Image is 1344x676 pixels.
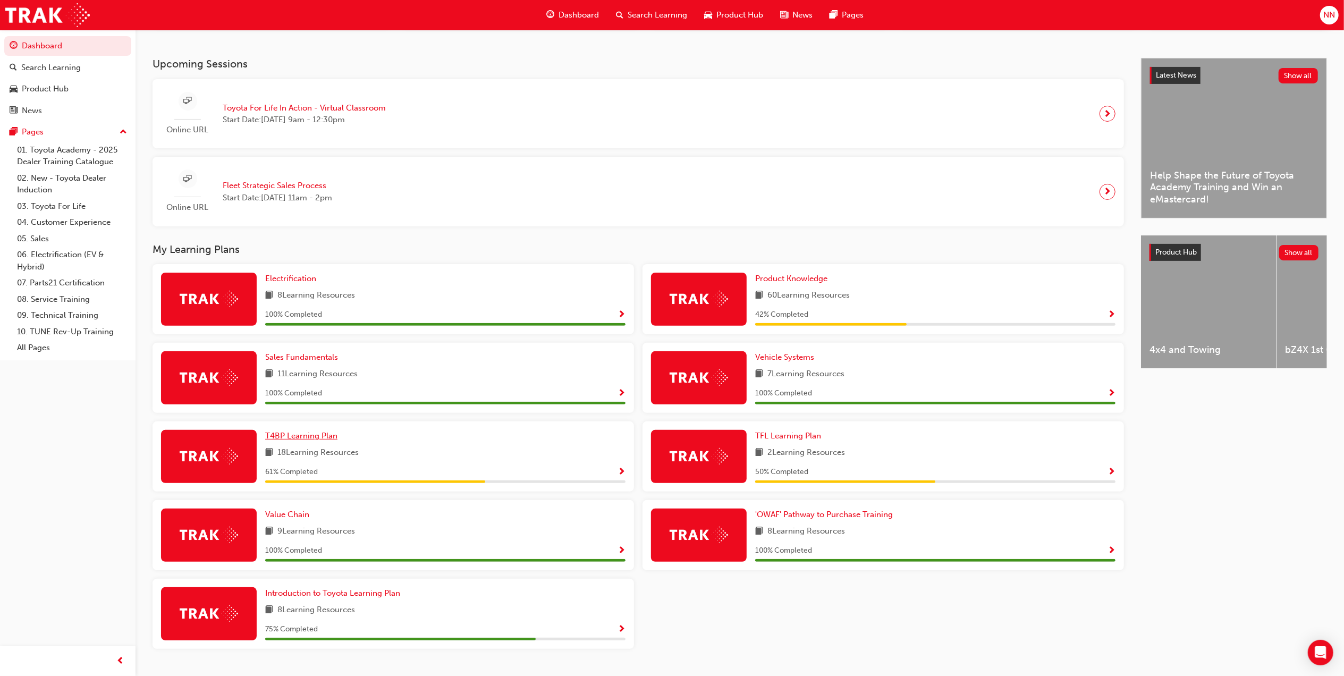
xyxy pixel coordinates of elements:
[265,623,318,636] span: 75 % Completed
[821,4,872,26] a: pages-iconPages
[618,308,625,322] button: Show Progress
[755,289,763,302] span: book-icon
[277,289,355,302] span: 8 Learning Resources
[277,604,355,617] span: 8 Learning Resources
[13,307,131,324] a: 09. Technical Training
[1149,244,1318,261] a: Product HubShow all
[1108,387,1115,400] button: Show Progress
[180,369,238,386] img: Trak
[755,274,827,283] span: Product Knowledge
[22,126,44,138] div: Pages
[559,9,599,21] span: Dashboard
[755,430,825,442] a: TFL Learning Plan
[1108,544,1115,557] button: Show Progress
[1308,640,1333,665] div: Open Intercom Messenger
[161,165,1115,218] a: Online URLFleet Strategic Sales ProcessStart Date:[DATE] 11am - 2pm
[153,58,1124,70] h3: Upcoming Sessions
[265,587,404,599] a: Introduction to Toyota Learning Plan
[755,509,897,521] a: 'OWAF' Pathway to Purchase Training
[4,79,131,99] a: Product Hub
[1156,71,1196,80] span: Latest News
[180,527,238,543] img: Trak
[22,105,42,117] div: News
[13,340,131,356] a: All Pages
[755,387,812,400] span: 100 % Completed
[265,274,316,283] span: Electrification
[265,289,273,302] span: book-icon
[1108,546,1115,556] span: Show Progress
[4,34,131,122] button: DashboardSearch LearningProduct HubNews
[4,122,131,142] button: Pages
[755,352,814,362] span: Vehicle Systems
[21,62,81,74] div: Search Learning
[618,468,625,477] span: Show Progress
[180,291,238,307] img: Trak
[607,4,696,26] a: search-iconSearch Learning
[1279,245,1319,260] button: Show all
[670,448,728,464] img: Trak
[618,466,625,479] button: Show Progress
[265,509,314,521] a: Value Chain
[1104,106,1112,121] span: next-icon
[10,41,18,51] span: guage-icon
[755,545,812,557] span: 100 % Completed
[618,544,625,557] button: Show Progress
[13,198,131,215] a: 03. Toyota For Life
[265,387,322,400] span: 100 % Completed
[546,9,554,22] span: guage-icon
[1155,248,1197,257] span: Product Hub
[161,88,1115,140] a: Online URLToyota For Life In Action - Virtual ClassroomStart Date:[DATE] 9am - 12:30pm
[1108,389,1115,399] span: Show Progress
[780,9,788,22] span: news-icon
[120,125,127,139] span: up-icon
[277,525,355,538] span: 9 Learning Resources
[265,545,322,557] span: 100 % Completed
[1320,6,1339,24] button: NN
[704,9,712,22] span: car-icon
[265,352,338,362] span: Sales Fundamentals
[628,9,687,21] span: Search Learning
[1279,68,1318,83] button: Show all
[755,525,763,538] span: book-icon
[277,368,358,381] span: 11 Learning Resources
[842,9,864,21] span: Pages
[618,389,625,399] span: Show Progress
[10,63,17,73] span: search-icon
[616,9,623,22] span: search-icon
[265,604,273,617] span: book-icon
[13,291,131,308] a: 08. Service Training
[13,214,131,231] a: 04. Customer Experience
[265,273,320,285] a: Electrification
[180,605,238,622] img: Trak
[1323,9,1335,21] span: NN
[618,625,625,635] span: Show Progress
[755,431,821,441] span: TFL Learning Plan
[5,3,90,27] img: Trak
[13,231,131,247] a: 05. Sales
[1141,58,1327,218] a: Latest NewsShow allHelp Shape the Future of Toyota Academy Training and Win an eMastercard!
[265,368,273,381] span: book-icon
[538,4,607,26] a: guage-iconDashboard
[4,36,131,56] a: Dashboard
[223,102,386,114] span: Toyota For Life In Action - Virtual Classroom
[1141,235,1277,368] a: 4x4 and Towing
[792,9,813,21] span: News
[755,273,832,285] a: Product Knowledge
[265,525,273,538] span: book-icon
[1150,67,1318,84] a: Latest NewsShow all
[1149,344,1268,356] span: 4x4 and Towing
[180,448,238,464] img: Trak
[13,170,131,198] a: 02. New - Toyota Dealer Induction
[4,58,131,78] a: Search Learning
[755,446,763,460] span: book-icon
[618,546,625,556] span: Show Progress
[117,655,125,668] span: prev-icon
[767,289,850,302] span: 60 Learning Resources
[1150,170,1318,206] span: Help Shape the Future of Toyota Academy Training and Win an eMastercard!
[767,368,844,381] span: 7 Learning Resources
[830,9,838,22] span: pages-icon
[265,351,342,364] a: Sales Fundamentals
[755,309,808,321] span: 42 % Completed
[670,369,728,386] img: Trak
